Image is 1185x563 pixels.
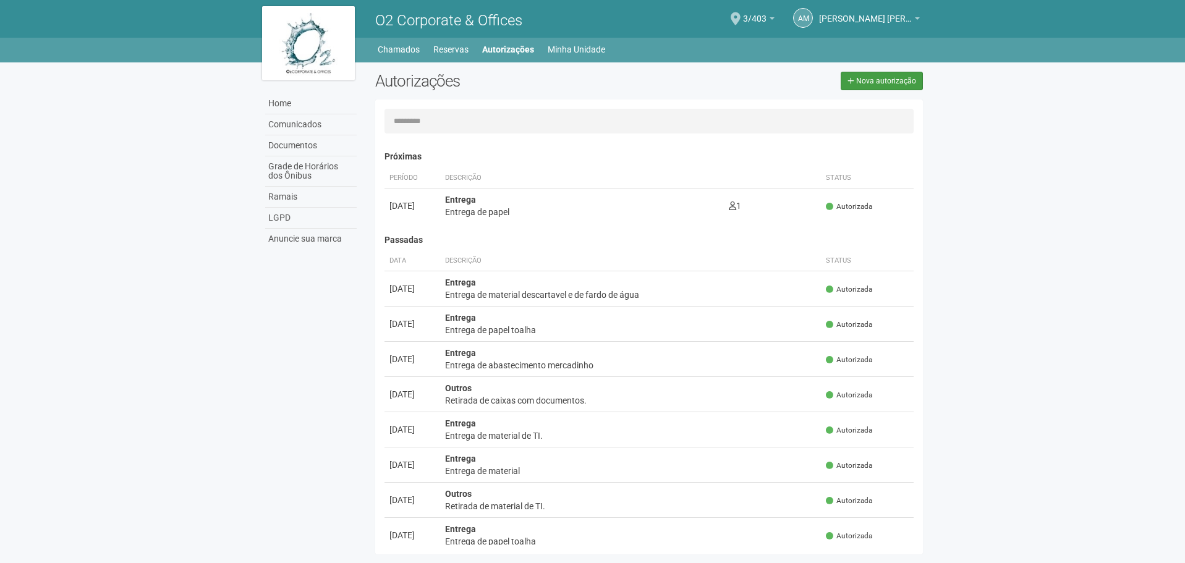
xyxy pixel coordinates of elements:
span: Autorizada [826,201,872,212]
strong: Entrega [445,195,476,205]
a: Nova autorização [841,72,923,90]
a: 3/403 [743,15,775,25]
a: [PERSON_NAME] [PERSON_NAME] [819,15,920,25]
a: Chamados [378,41,420,58]
a: Home [265,93,357,114]
div: [DATE] [389,318,435,330]
div: Entrega de papel toalha [445,535,817,548]
div: Retirada de material de TI. [445,500,817,512]
th: Data [384,251,440,271]
div: [DATE] [389,282,435,295]
strong: Entrega [445,454,476,464]
strong: Entrega [445,524,476,534]
img: logo.jpg [262,6,355,80]
span: Autorizada [826,496,872,506]
a: Grade de Horários dos Ônibus [265,156,357,187]
strong: Entrega [445,418,476,428]
span: O2 Corporate & Offices [375,12,522,29]
div: [DATE] [389,353,435,365]
span: 1 [729,201,741,211]
th: Status [821,168,914,188]
span: Autorizada [826,355,872,365]
span: Autorizada [826,390,872,400]
div: Entrega de material de TI. [445,430,817,442]
th: Status [821,251,914,271]
th: Período [384,168,440,188]
strong: Entrega [445,277,476,287]
span: Nova autorização [856,77,916,85]
a: Reservas [433,41,469,58]
a: Ramais [265,187,357,208]
th: Descrição [440,168,724,188]
a: Minha Unidade [548,41,605,58]
span: Autorizada [826,460,872,471]
div: Entrega de papel toalha [445,324,817,336]
h4: Próximas [384,152,914,161]
div: [DATE] [389,529,435,541]
div: Entrega de abastecimento mercadinho [445,359,817,371]
span: Autorizada [826,531,872,541]
div: [DATE] [389,388,435,400]
div: Retirada de caixas com documentos. [445,394,817,407]
strong: Entrega [445,348,476,358]
a: Documentos [265,135,357,156]
span: Autorizada [826,284,872,295]
strong: Outros [445,489,472,499]
a: Anuncie sua marca [265,229,357,249]
h2: Autorizações [375,72,640,90]
div: Entrega de material descartavel e de fardo de água [445,289,817,301]
div: [DATE] [389,494,435,506]
div: Entrega de papel [445,206,720,218]
div: [DATE] [389,459,435,471]
h4: Passadas [384,235,914,245]
span: Alice Martins Nery [819,2,912,23]
div: [DATE] [389,200,435,212]
span: Autorizada [826,425,872,436]
a: Comunicados [265,114,357,135]
th: Descrição [440,251,822,271]
strong: Entrega [445,313,476,323]
a: LGPD [265,208,357,229]
span: 3/403 [743,2,767,23]
div: [DATE] [389,423,435,436]
a: AM [793,8,813,28]
div: Entrega de material [445,465,817,477]
strong: Outros [445,383,472,393]
a: Autorizações [482,41,534,58]
span: Autorizada [826,320,872,330]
